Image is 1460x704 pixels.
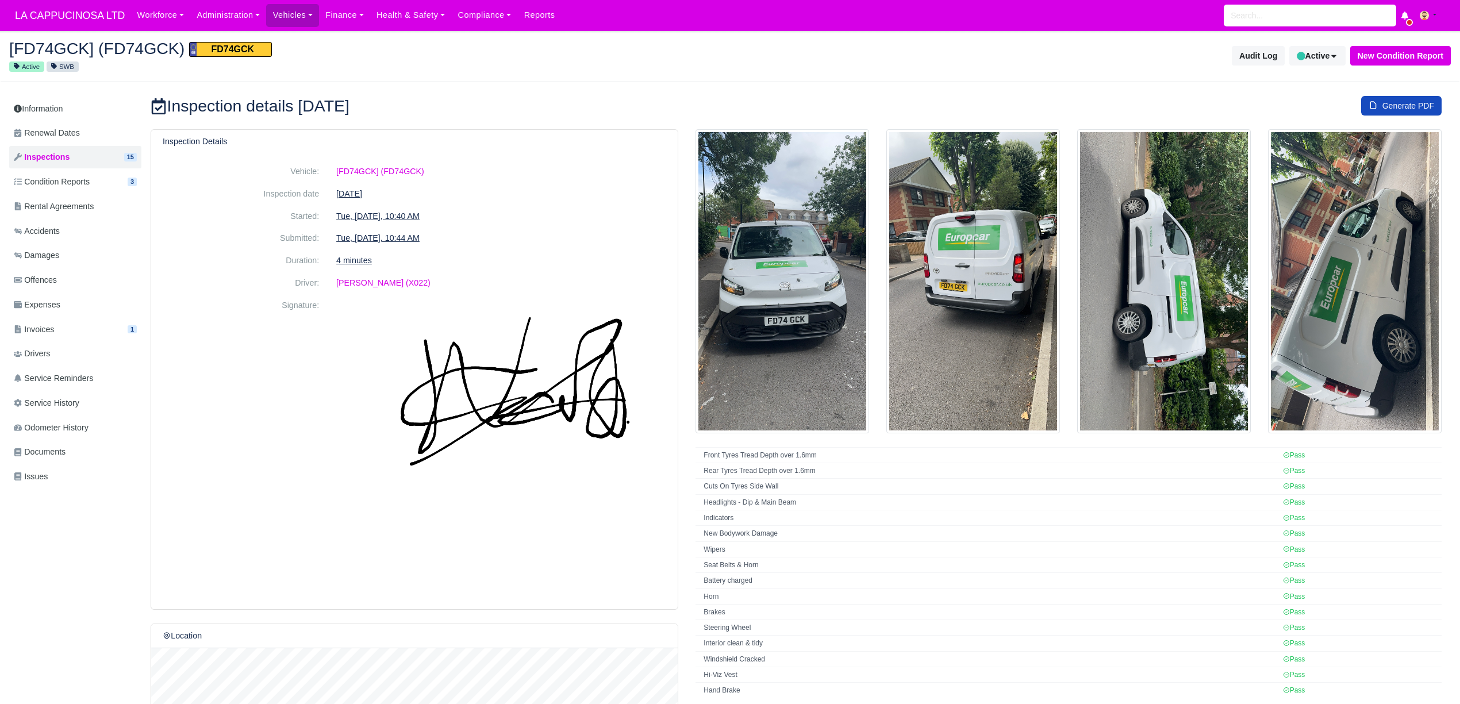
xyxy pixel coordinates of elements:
span: Renewal Dates [14,126,80,140]
a: LA CAPPUCINOSA LTD [9,5,130,27]
a: Offences [9,269,141,291]
div: Pass [1283,545,1305,555]
div: Indicators [704,513,1277,523]
span: Accidents [14,225,60,238]
span: LA CAPPUCINOSA LTD [9,4,130,27]
span: Inspections [14,151,70,164]
u: 4 minutes [336,256,372,265]
span: Damages [14,249,59,262]
a: Health & Safety [370,4,452,26]
a: Renewal Dates [9,122,141,144]
small: SWB [47,61,79,72]
a: Odometer History [9,417,141,439]
input: Search... [1224,5,1396,26]
button: Audit Log [1232,46,1285,66]
div: Pass [1283,451,1305,460]
a: Service History [9,392,141,414]
div: Rear Tyres Tread Depth over 1.6mm [704,466,1277,476]
div: Pass [1283,670,1305,680]
a: Expenses [9,294,141,316]
h6: Inspection Details [163,137,227,147]
span: Rental Agreements [14,200,94,213]
a: Information [9,98,141,120]
div: Vehicle: [154,165,328,178]
div: Pass [1283,638,1305,648]
h6: Location [163,631,202,641]
div: Pass [1283,576,1305,586]
small: Active [9,61,44,72]
a: Vehicles [266,4,319,26]
a: Condition Reports 3 [9,171,141,193]
span: 3 [128,178,137,186]
span: Odometer History [14,421,89,434]
span: Condition Reports [14,175,90,188]
div: Horn [704,592,1277,602]
div: Windshield Cracked [704,655,1277,664]
a: Drivers [9,343,141,365]
span: 1 [128,325,137,334]
span: FD74GCK [189,42,272,57]
div: Pass [1283,607,1305,617]
h2: Inspection details [DATE] [151,96,787,116]
div: Seat Belts & Horn [704,560,1277,570]
u: [DATE] [336,189,362,198]
span: Issues [14,470,48,483]
span: Drivers [14,347,50,360]
div: Driver: [154,276,328,290]
a: Issues [9,466,141,488]
span: Service Reminders [14,372,93,385]
div: Pass [1283,560,1305,570]
a: Invoices 1 [9,318,141,341]
div: Inspection date [154,187,328,201]
a: Service Reminders [9,367,141,390]
a: Reports [517,4,561,26]
span: Offences [14,274,57,287]
a: [PERSON_NAME] (X022) [336,278,431,287]
div: Pass [1283,592,1305,602]
a: Accidents [9,220,141,243]
div: Pass [1283,623,1305,633]
div: Pass [1283,482,1305,491]
div: Wipers [704,545,1277,555]
div: Cuts On Tyres Side Wall [704,482,1277,491]
div: New Bodywork Damage [704,529,1277,538]
a: Workforce [130,4,190,26]
a: Documents [9,441,141,463]
span: Expenses [14,298,60,311]
button: Active [1289,46,1345,66]
a: Inspections 15 [9,146,141,168]
a: Damages [9,244,141,267]
div: Brakes [704,607,1277,617]
a: Generate PDF [1361,96,1442,116]
span: Documents [14,445,66,459]
span: 15 [124,153,137,161]
a: Rental Agreements [9,195,141,218]
div: Steering Wheel [704,623,1277,633]
a: Compliance [451,4,517,26]
div: Pass [1283,686,1305,695]
div: Started: [154,210,328,223]
div: Duration: [154,254,328,267]
div: Pass [1283,513,1305,523]
div: Front Tyres Tread Depth over 1.6mm [704,451,1277,460]
div: Submitted: [154,232,328,245]
span: Invoices [14,323,54,336]
div: Hand Brake [704,686,1277,695]
span: Service History [14,397,79,410]
u: Tue, [DATE], 10:40 AM [336,211,420,221]
a: [FD74GCK] (FD74GCK) [336,167,424,176]
div: Pass [1283,466,1305,476]
button: New Condition Report [1350,46,1451,66]
a: Administration [190,4,266,26]
div: Hi-Viz Vest [704,670,1277,680]
div: Pass [1283,529,1305,538]
div: Pass [1283,498,1305,507]
h2: [FD74GCK] (FD74GCK) [9,40,721,57]
a: Finance [319,4,370,26]
img: YAAAAASUVORK5CYII= [336,299,666,588]
div: Battery charged [704,576,1277,586]
u: Tue, [DATE], 10:44 AM [336,233,420,243]
div: Headlights - Dip & Main Beam [704,498,1277,507]
div: Interior clean & tidy [704,638,1277,648]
